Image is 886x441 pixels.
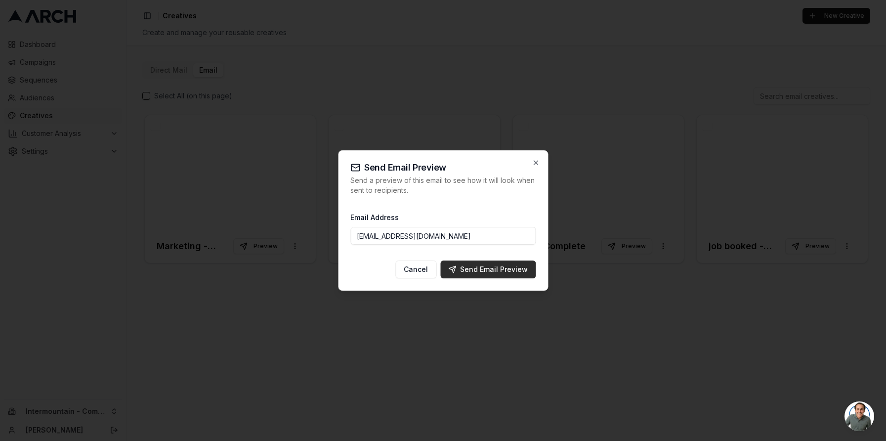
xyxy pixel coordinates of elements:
button: Cancel [395,261,436,278]
label: Email Address [350,213,399,221]
div: Send Email Preview [448,265,528,274]
h2: Send Email Preview [350,163,536,173]
button: Send Email Preview [440,261,536,278]
p: Send a preview of this email to see how it will look when sent to recipients. [350,176,536,195]
input: Enter email address to receive preview [350,227,536,245]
